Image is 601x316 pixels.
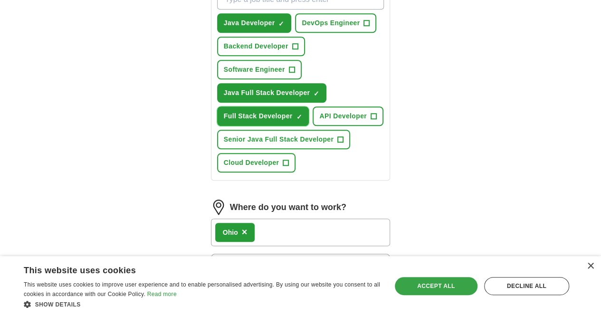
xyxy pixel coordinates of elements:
[211,200,226,215] img: location.png
[24,299,381,309] div: Show details
[211,254,391,274] button: 25 mile radius
[278,20,284,28] span: ✓
[302,18,360,28] span: DevOps Engineer
[230,201,346,214] label: Where do you want to work?
[319,111,366,121] span: API Developer
[587,263,594,270] div: Close
[224,65,285,75] span: Software Engineer
[24,281,380,297] span: This website uses cookies to improve user experience and to enable personalised advertising. By u...
[314,90,319,97] span: ✓
[296,113,302,121] span: ✓
[223,229,232,236] strong: Oh
[224,111,293,121] span: Full Stack Developer
[242,227,248,237] span: ×
[313,106,383,126] button: API Developer
[223,228,238,238] div: io
[242,225,248,239] button: ×
[217,83,327,103] button: Java Full Stack Developer✓
[217,130,350,149] button: Senior Java Full Stack Developer
[147,291,177,297] a: Read more, opens a new window
[224,41,288,51] span: Backend Developer
[217,60,302,79] button: Software Engineer
[295,13,376,33] button: DevOps Engineer
[217,13,292,33] button: Java Developer✓
[395,277,477,295] div: Accept all
[224,158,279,168] span: Cloud Developer
[224,88,310,98] span: Java Full Stack Developer
[217,153,296,172] button: Cloud Developer
[35,301,81,308] span: Show details
[484,277,569,295] div: Decline all
[24,262,357,276] div: This website uses cookies
[217,106,309,126] button: Full Stack Developer✓
[224,18,275,28] span: Java Developer
[217,37,305,56] button: Backend Developer
[224,134,334,144] span: Senior Java Full Stack Developer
